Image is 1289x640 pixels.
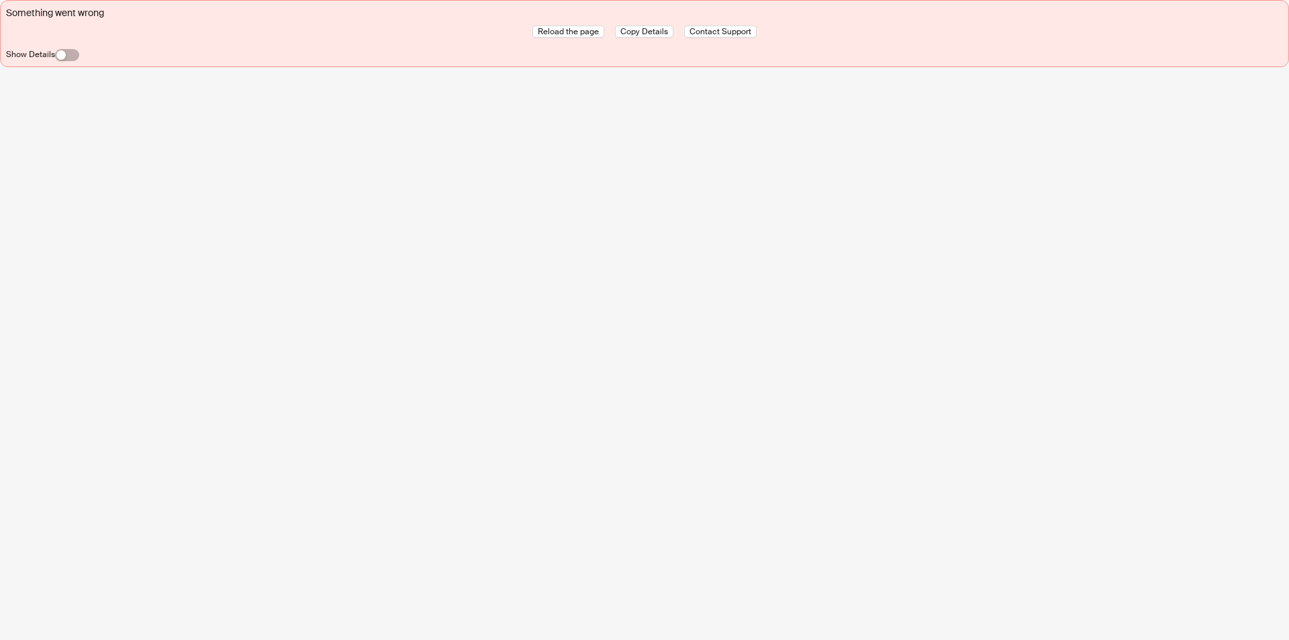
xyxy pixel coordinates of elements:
div: Something went wrong [6,6,1283,20]
span: Contact Support [689,26,751,37]
button: Reload the page [532,26,604,38]
button: Copy Details [615,26,673,38]
span: Reload the page [538,26,599,37]
span: Copy Details [620,26,668,37]
label: Show Details [6,49,55,60]
button: Contact Support [684,26,757,38]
